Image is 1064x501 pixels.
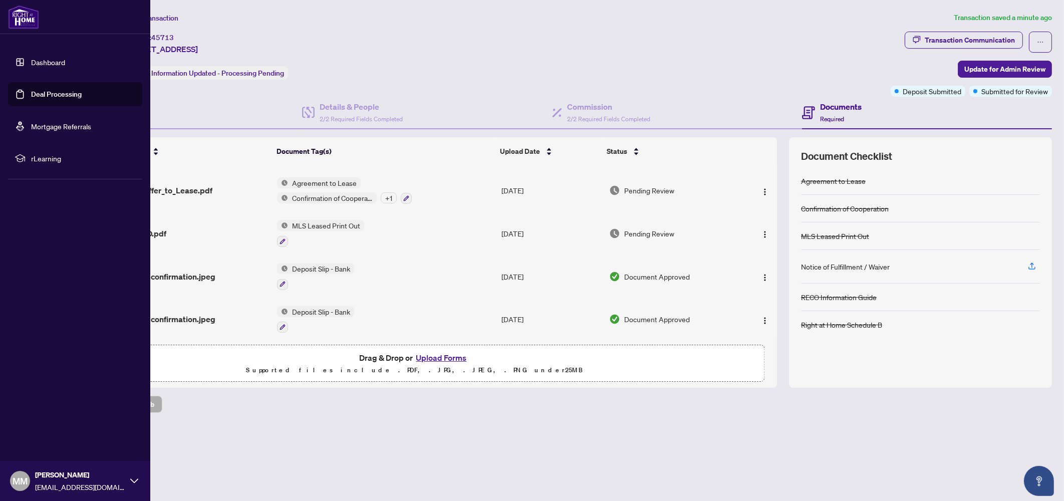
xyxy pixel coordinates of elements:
[624,271,690,282] span: Document Approved
[31,153,135,164] span: rLearning
[35,469,125,480] span: [PERSON_NAME]
[609,314,620,325] img: Document Status
[609,228,620,239] img: Document Status
[31,90,82,99] a: Deal Processing
[498,298,605,341] td: [DATE]
[381,192,397,203] div: + 1
[288,192,377,203] span: Confirmation of Cooperation
[801,292,877,303] div: RECO Information Guide
[103,184,212,196] span: Accepted_Offer_to_Lease.pdf
[31,122,91,131] a: Mortgage Referrals
[757,182,773,198] button: Logo
[151,69,284,78] span: Information Updated - Processing Pending
[65,345,764,382] span: Drag & Drop orUpload FormsSupported files include .PDF, .JPG, .JPEG, .PNG under25MB
[125,14,178,23] span: View Transaction
[761,230,769,238] img: Logo
[496,137,603,165] th: Upload Date
[801,149,892,163] span: Document Checklist
[498,255,605,298] td: [DATE]
[277,220,288,231] img: Status Icon
[820,115,844,123] span: Required
[103,313,215,325] span: wire transfer confirmation.jpeg
[277,263,354,290] button: Status IconDeposit Slip - Bank
[964,61,1045,77] span: Update for Admin Review
[124,43,198,55] span: [STREET_ADDRESS]
[8,5,39,29] img: logo
[761,317,769,325] img: Logo
[320,115,403,123] span: 2/2 Required Fields Completed
[288,306,354,317] span: Deposit Slip - Bank
[498,169,605,212] td: [DATE]
[288,263,354,274] span: Deposit Slip - Bank
[320,101,403,113] h4: Details & People
[277,177,288,188] img: Status Icon
[277,306,288,317] img: Status Icon
[124,66,288,80] div: Status:
[288,220,364,231] span: MLS Leased Print Out
[801,319,882,330] div: Right at Home Schedule B
[903,86,961,97] span: Deposit Submitted
[609,185,620,196] img: Document Status
[958,61,1052,78] button: Update for Admin Review
[1037,39,1044,46] span: ellipsis
[624,314,690,325] span: Document Approved
[35,481,125,492] span: [EMAIL_ADDRESS][DOMAIN_NAME]
[801,203,889,214] div: Confirmation of Cooperation
[277,263,288,274] img: Status Icon
[500,146,540,157] span: Upload Date
[288,177,361,188] span: Agreement to Lease
[954,12,1052,24] article: Transaction saved a minute ago
[277,177,412,204] button: Status IconAgreement to LeaseStatus IconConfirmation of Cooperation+1
[103,271,215,283] span: wire transfer confirmation.jpeg
[498,212,605,255] td: [DATE]
[277,220,364,247] button: Status IconMLS Leased Print Out
[359,351,469,364] span: Drag & Drop or
[761,274,769,282] img: Logo
[273,137,496,165] th: Document Tag(s)
[1024,466,1054,496] button: Open asap
[567,101,650,113] h4: Commission
[31,58,65,67] a: Dashboard
[567,115,650,123] span: 2/2 Required Fields Completed
[761,188,769,196] img: Logo
[757,311,773,327] button: Logo
[801,175,866,186] div: Agreement to Lease
[277,306,354,333] button: Status IconDeposit Slip - Bank
[277,192,288,203] img: Status Icon
[757,269,773,285] button: Logo
[757,225,773,241] button: Logo
[603,137,736,165] th: Status
[71,364,758,376] p: Supported files include .PDF, .JPG, .JPEG, .PNG under 25 MB
[820,101,862,113] h4: Documents
[413,351,469,364] button: Upload Forms
[13,474,28,488] span: MM
[801,230,869,241] div: MLS Leased Print Out
[607,146,627,157] span: Status
[905,32,1023,49] button: Transaction Communication
[609,271,620,282] img: Document Status
[624,185,674,196] span: Pending Review
[99,137,272,165] th: (6) File Name
[981,86,1048,97] span: Submitted for Review
[624,228,674,239] span: Pending Review
[801,261,890,272] div: Notice of Fulfillment / Waiver
[925,32,1015,48] div: Transaction Communication
[151,33,174,42] span: 45713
